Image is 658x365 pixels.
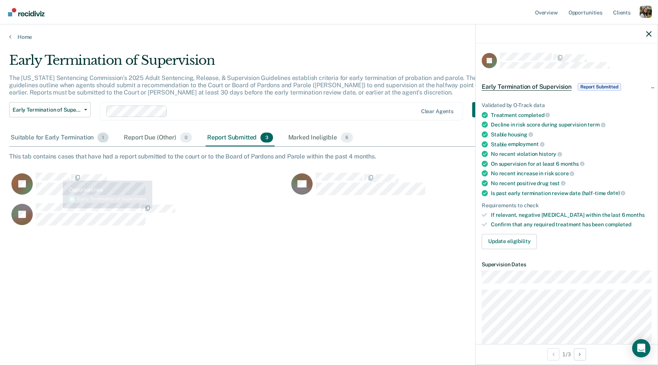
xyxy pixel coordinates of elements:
[555,170,574,176] span: score
[482,102,652,109] div: Validated by O-Track data
[550,180,565,186] span: test
[605,221,631,227] span: completed
[476,344,658,364] div: 1 / 3
[482,261,652,268] dt: Supervision Dates
[9,53,503,74] div: Early Termination of Supervision
[482,234,537,249] button: Update eligibility
[491,121,652,128] div: Decline in risk score during supervision
[491,190,652,197] div: Is past early termination review date (half-time
[632,339,650,357] div: Open Intercom Messenger
[9,34,649,40] a: Home
[9,130,110,146] div: Suitable for Early Termination
[9,153,649,160] div: This tab contains cases that have had a report submitted to the court or to the Board of Pardons ...
[491,180,652,187] div: No recent positive drug
[588,122,605,128] span: term
[9,74,486,96] p: The [US_STATE] Sentencing Commission’s 2025 Adult Sentencing, Release, & Supervision Guidelines e...
[122,130,193,146] div: Report Due (Other)
[561,161,585,167] span: months
[97,133,109,142] span: 1
[574,348,586,360] button: Next Opportunity
[491,170,652,177] div: No recent increase in risk
[421,108,454,115] div: Clear agents
[491,112,652,118] div: Treatment
[491,141,652,148] div: Stable
[626,212,644,218] span: months
[491,150,652,157] div: No recent violation
[476,75,658,99] div: Early Termination of SupervisionReport Submitted
[508,131,533,138] span: housing
[180,133,192,142] span: 0
[491,160,652,167] div: On supervision for at least 6
[482,83,572,91] span: Early Termination of Supervision
[607,190,625,196] span: date)
[287,130,355,146] div: Marked Ineligible
[491,131,652,138] div: Stable
[482,202,652,209] div: Requirements to check
[13,107,81,113] span: Early Termination of Supervision
[8,8,45,16] img: Recidiviz
[491,212,652,218] div: If relevant, negative [MEDICAL_DATA] within the last 6
[206,130,275,146] div: Report Submitted
[491,221,652,228] div: Confirm that any required treatment has been
[9,172,289,203] div: CaseloadOpportunityCell-243866
[640,6,652,18] button: Profile dropdown button
[341,133,353,142] span: 6
[9,203,289,233] div: CaseloadOpportunityCell-248136
[289,172,569,203] div: CaseloadOpportunityCell-222274
[260,133,273,142] span: 3
[508,141,544,147] span: employment
[539,151,562,157] span: history
[578,83,621,91] span: Report Submitted
[518,112,550,118] span: completed
[547,348,559,360] button: Previous Opportunity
